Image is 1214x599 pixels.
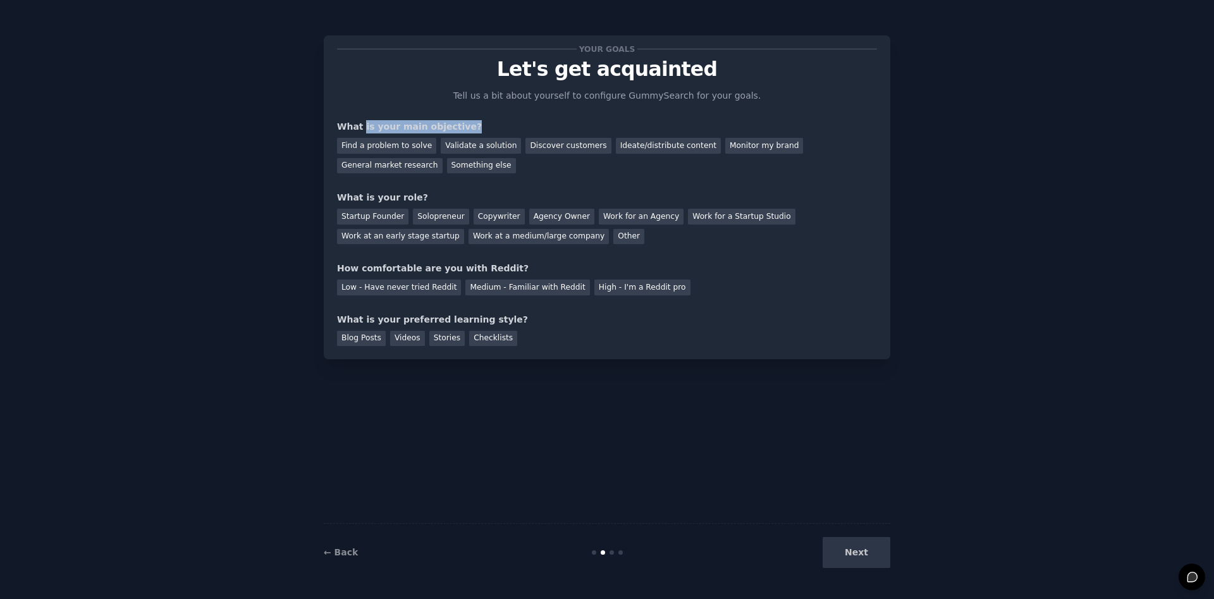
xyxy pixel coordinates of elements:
[447,158,516,174] div: Something else
[337,158,443,174] div: General market research
[469,331,517,347] div: Checklists
[324,547,358,557] a: ← Back
[337,229,464,245] div: Work at an early stage startup
[469,229,609,245] div: Work at a medium/large company
[337,191,877,204] div: What is your role?
[613,229,644,245] div: Other
[429,331,465,347] div: Stories
[725,138,803,154] div: Monitor my brand
[688,209,795,225] div: Work for a Startup Studio
[594,280,690,295] div: High - I'm a Reddit pro
[599,209,684,225] div: Work for an Agency
[529,209,594,225] div: Agency Owner
[337,262,877,275] div: How comfortable are you with Reddit?
[337,138,436,154] div: Find a problem to solve
[390,331,425,347] div: Videos
[474,209,525,225] div: Copywriter
[448,89,766,102] p: Tell us a bit about yourself to configure GummySearch for your goals.
[337,209,408,225] div: Startup Founder
[465,280,589,295] div: Medium - Familiar with Reddit
[337,331,386,347] div: Blog Posts
[337,313,877,326] div: What is your preferred learning style?
[337,58,877,80] p: Let's get acquainted
[441,138,521,154] div: Validate a solution
[413,209,469,225] div: Solopreneur
[337,120,877,133] div: What is your main objective?
[525,138,611,154] div: Discover customers
[337,280,461,295] div: Low - Have never tried Reddit
[577,42,637,56] span: Your goals
[616,138,721,154] div: Ideate/distribute content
